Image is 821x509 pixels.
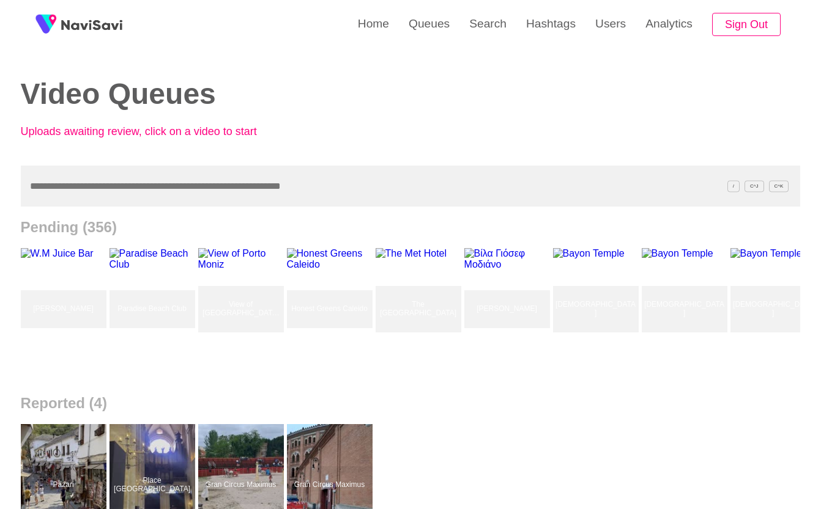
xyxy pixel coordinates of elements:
[712,13,781,37] button: Sign Out
[21,219,801,236] h2: Pending (356)
[287,248,376,370] a: Honest Greens CaleidoHonest Greens Caleido
[464,248,553,370] a: [PERSON_NAME]Βίλα Γιόσεφ Μοδιάνο
[110,248,198,370] a: Paradise Beach ClubParadise Beach Club
[61,18,122,31] img: fireSpot
[21,125,290,138] p: Uploads awaiting review, click on a video to start
[21,395,801,412] h2: Reported (4)
[198,248,287,370] a: View of [GEOGRAPHIC_DATA][PERSON_NAME]View of Porto Moniz
[745,180,764,192] span: C^J
[642,248,730,370] a: [DEMOGRAPHIC_DATA]Bayon Temple
[769,180,789,192] span: C^K
[376,248,464,370] a: The [GEOGRAPHIC_DATA]The Met Hotel
[553,248,642,370] a: [DEMOGRAPHIC_DATA]Bayon Temple
[730,248,819,370] a: [DEMOGRAPHIC_DATA]Bayon Temple
[21,248,110,370] a: [PERSON_NAME]W.M Juice Bar
[727,180,740,192] span: /
[31,9,61,40] img: fireSpot
[21,78,392,111] h2: Video Queues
